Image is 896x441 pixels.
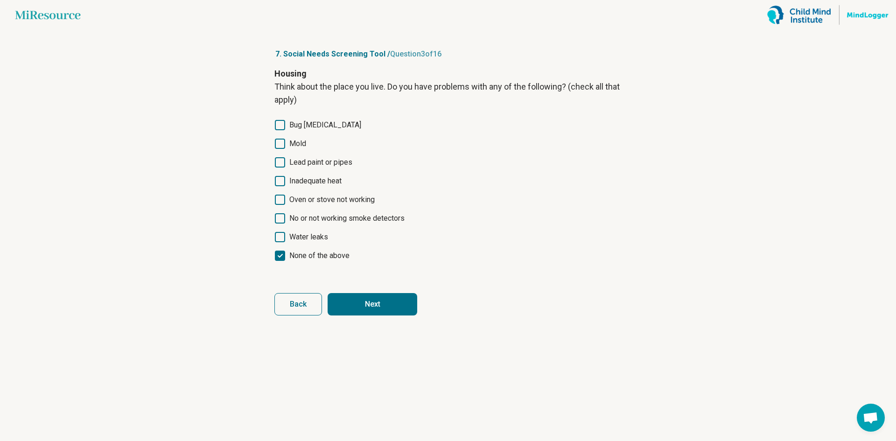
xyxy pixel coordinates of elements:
span: Lead paint or pipes [289,157,352,168]
span: Oven or stove not working [289,194,375,205]
span: Inadequate heat [289,175,342,187]
span: Back [290,301,307,308]
button: Back [274,293,322,315]
span: No or not working smoke detectors [289,213,405,224]
strong: Housing [274,69,307,78]
div: Open chat [857,404,885,432]
span: Water leaks [289,231,328,243]
button: Next [328,293,417,315]
span: Mold [289,138,306,149]
span: None of the above [289,250,350,261]
span: Bug [MEDICAL_DATA] [289,119,361,131]
p: Think about the place you live. Do you have problems with any of the following? (check all that a... [274,80,622,106]
p: 7. Social Needs Screening Tool / [274,49,622,60]
span: Question 3 of 16 [390,49,441,58]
